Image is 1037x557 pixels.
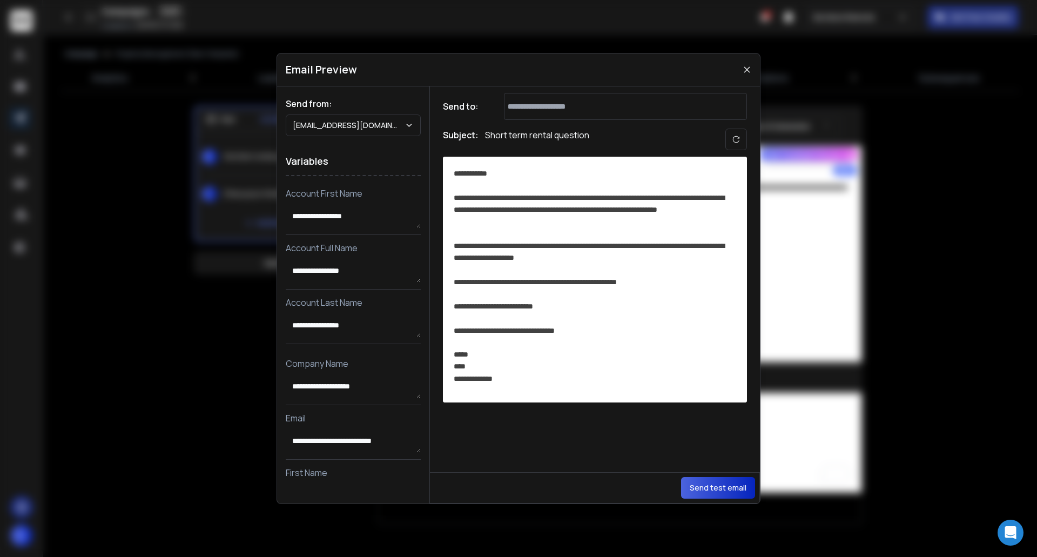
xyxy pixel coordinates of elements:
h1: Subject: [443,129,479,150]
h1: Variables [286,147,421,176]
button: Send test email [681,477,755,499]
h1: Send from: [286,97,421,110]
p: Account First Name [286,187,421,200]
p: Account Last Name [286,296,421,309]
p: Email [286,412,421,425]
p: First Name [286,466,421,479]
p: Account Full Name [286,241,421,254]
p: [EMAIL_ADDRESS][DOMAIN_NAME] [293,120,405,131]
p: Short term rental question [485,129,589,150]
div: Open Intercom Messenger [998,520,1023,546]
h1: Send to: [443,100,486,113]
p: Company Name [286,357,421,370]
h1: Email Preview [286,62,357,77]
